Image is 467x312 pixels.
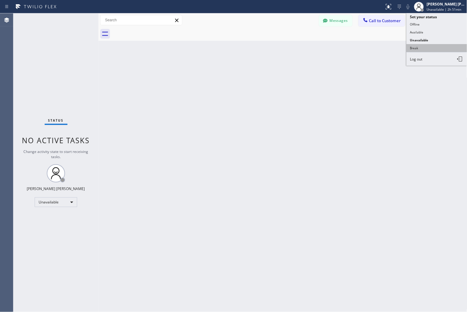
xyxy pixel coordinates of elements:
input: Search [101,15,182,25]
button: Mute [404,2,412,11]
button: Call to Customer [359,15,405,26]
div: Unavailable [35,197,77,207]
button: Messages [319,15,352,26]
span: Status [48,118,64,123]
span: Unavailable | 2h 51min [427,7,462,12]
div: [PERSON_NAME] [PERSON_NAME] [27,186,85,191]
span: No active tasks [22,135,90,145]
div: [PERSON_NAME] [PERSON_NAME] [427,2,465,7]
span: Change activity state to start receiving tasks. [24,149,88,159]
span: Call to Customer [369,18,401,23]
